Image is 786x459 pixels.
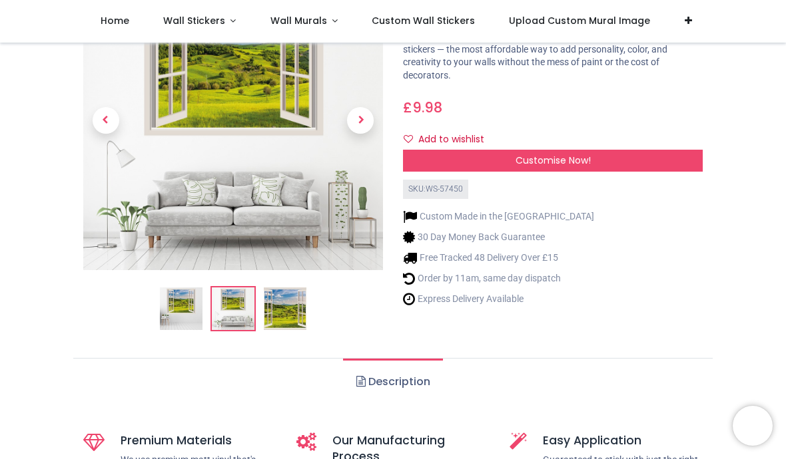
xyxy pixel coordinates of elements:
[403,30,703,82] p: Transform any space in minutes with our premium easy-to-apply wall stickers — the most affordable...
[121,432,276,449] h5: Premium Materials
[347,107,374,134] span: Next
[403,230,594,244] li: 30 Day Money Back Guarantee
[404,134,413,144] i: Add to wishlist
[412,98,442,117] span: 9.98
[343,359,442,405] a: Description
[509,14,650,27] span: Upload Custom Mural Image
[403,271,594,285] li: Order by 11am, same day dispatch
[160,287,202,330] img: Tuscan Countryside 3D Window Wall Sticker
[83,16,129,226] a: Previous
[733,406,773,446] iframe: Brevo live chat
[372,14,475,27] span: Custom Wall Stickers
[212,287,254,330] img: WS-57450-02
[163,14,225,27] span: Wall Stickers
[270,14,327,27] span: Wall Murals
[403,292,594,306] li: Express Delivery Available
[403,128,496,151] button: Add to wishlistAdd to wishlist
[403,210,594,224] li: Custom Made in the [GEOGRAPHIC_DATA]
[516,154,591,167] span: Customise Now!
[403,98,442,117] span: £
[338,16,384,226] a: Next
[264,287,306,330] img: WS-57450-03
[101,14,129,27] span: Home
[403,180,468,199] div: SKU: WS-57450
[543,432,703,449] h5: Easy Application
[93,107,119,134] span: Previous
[403,251,594,265] li: Free Tracked 48 Delivery Over £15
